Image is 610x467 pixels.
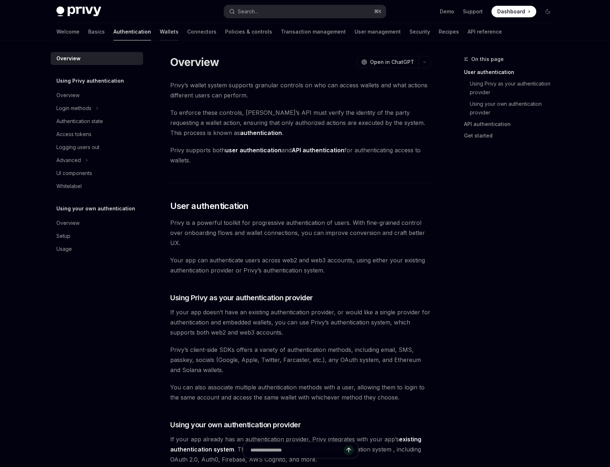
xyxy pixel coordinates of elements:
strong: API authentication [292,147,344,154]
span: If your app doesn’t have an existing authentication provider, or would like a single provider for... [170,307,431,337]
a: Recipes [439,23,459,40]
a: Overview [51,89,143,102]
a: Access tokens [51,128,143,141]
h5: Using Privy authentication [56,77,124,85]
div: Usage [56,245,72,253]
h5: Using your own authentication [56,204,135,213]
a: Overview [51,52,143,65]
span: ⌘ K [374,9,382,14]
button: Open in ChatGPT [357,56,418,68]
a: Policies & controls [225,23,272,40]
div: Setup [56,232,70,240]
button: Toggle Login methods section [51,102,143,115]
span: Using Privy as your authentication provider [170,293,313,303]
a: Security [409,23,430,40]
span: Privy’s client-side SDKs offers a variety of authentication methods, including email, SMS, passke... [170,345,431,375]
a: API reference [468,23,502,40]
a: Basics [88,23,105,40]
div: Overview [56,91,80,100]
span: If your app already has an authentication provider, Privy integrates with your app’s . This inclu... [170,434,431,464]
div: Login methods [56,104,91,113]
a: Support [463,8,483,15]
a: Logging users out [51,141,143,154]
button: Toggle Advanced section [51,154,143,167]
span: Privy supports both and for authenticating access to wallets. [170,145,431,165]
input: Ask a question... [250,442,344,458]
div: Advanced [56,156,81,165]
a: Welcome [56,23,80,40]
span: You can also associate multiple authentication methods with a user, allowing them to login to the... [170,382,431,402]
a: Whitelabel [51,180,143,193]
a: Using Privy as your authentication provider [464,78,559,98]
div: Whitelabel [56,182,82,191]
span: Dashboard [497,8,525,15]
button: Open search [224,5,386,18]
a: Transaction management [281,23,346,40]
strong: authentication [240,129,282,136]
button: Send message [344,445,354,455]
a: Dashboard [491,6,536,17]
div: Authentication state [56,117,103,126]
span: Your app can authenticate users across web2 and web3 accounts, using either your existing authent... [170,255,431,275]
a: Using your own authentication provider [464,98,559,118]
a: Authentication [113,23,151,40]
img: dark logo [56,6,101,17]
span: To enforce these controls, [PERSON_NAME]’s API must verify the identity of the party requesting a... [170,108,431,138]
div: UI components [56,169,92,178]
span: Privy’s wallet system supports granular controls on who can access wallets and what actions diffe... [170,80,431,100]
div: Access tokens [56,130,91,139]
a: Usage [51,243,143,256]
a: Connectors [187,23,216,40]
div: Search... [238,7,258,16]
span: User authentication [170,200,249,212]
span: Privy is a powerful toolkit for progressive authentication of users. With fine-grained control ov... [170,218,431,248]
span: Using your own authentication provider [170,420,301,430]
a: Overview [51,217,143,230]
a: User management [355,23,401,40]
div: Logging users out [56,143,99,152]
span: On this page [471,55,504,64]
a: Setup [51,230,143,243]
a: Demo [440,8,454,15]
span: Open in ChatGPT [370,58,414,66]
a: Get started [464,130,559,141]
a: Wallets [160,23,179,40]
div: Overview [56,54,81,63]
a: User authentication [464,66,559,78]
a: Authentication state [51,115,143,128]
button: Toggle dark mode [542,6,554,17]
a: UI components [51,167,143,180]
div: Overview [56,219,80,227]
strong: user authentication [225,147,282,154]
a: API authentication [464,118,559,130]
h1: Overview [170,56,219,69]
